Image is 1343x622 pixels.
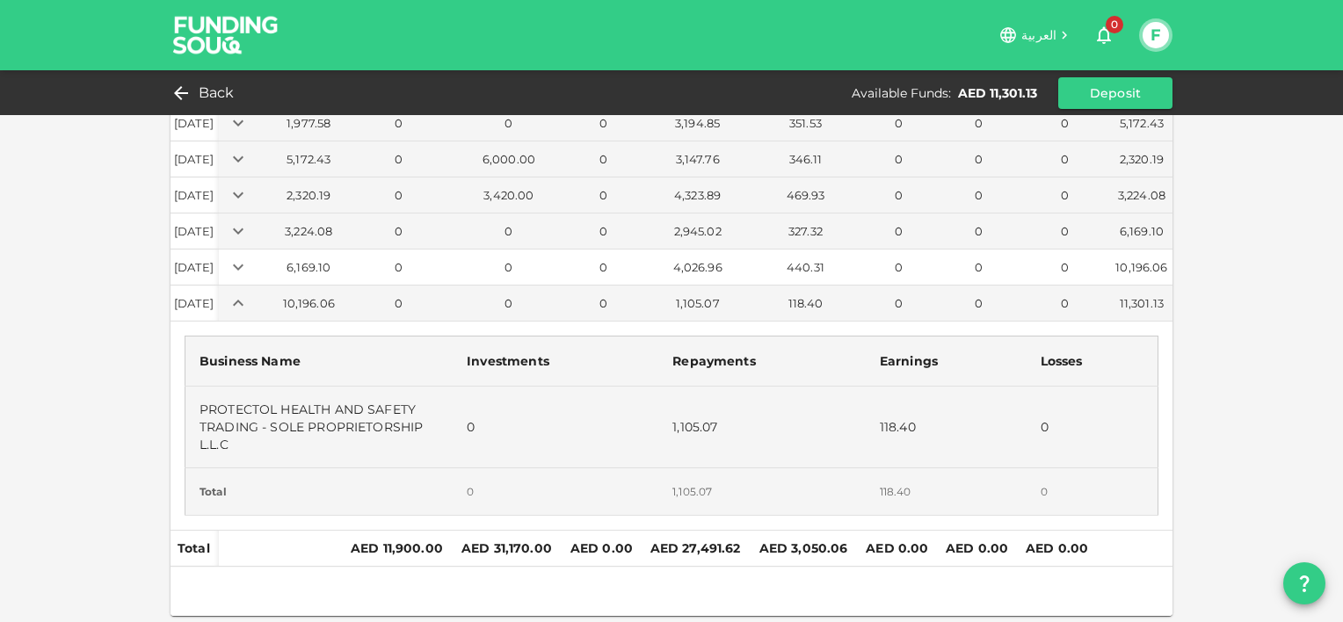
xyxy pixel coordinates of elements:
div: 0 [862,295,935,312]
div: 0 [347,115,451,132]
div: 0 [862,151,935,168]
div: 0 [347,259,451,276]
div: 0 [942,223,1015,240]
div: 0 [347,151,451,168]
div: 0 [347,187,451,204]
div: 0 [458,295,560,312]
div: 0 [347,295,451,312]
div: 0 [567,259,640,276]
span: Expand [226,114,250,128]
span: 0 [1106,16,1123,33]
div: 0 [567,223,640,240]
td: 1,105.07 [658,467,866,515]
div: 0 [458,259,560,276]
td: 118.40 [866,467,1027,515]
button: Deposit [1058,77,1172,109]
div: 3,420.00 [458,187,560,204]
div: 0 [1022,259,1107,276]
div: 10,196.06 [1114,259,1169,276]
div: 0 [1022,115,1107,132]
div: 0 [1022,295,1107,312]
span: العربية [1021,27,1056,43]
div: 0 [458,223,560,240]
div: 440.31 [756,259,856,276]
div: 0 [347,223,451,240]
button: Expand [226,219,250,243]
div: 0 [567,295,640,312]
div: 0 [567,187,640,204]
th: Earnings [866,336,1027,386]
button: question [1283,562,1325,604]
div: AED 0.00 [946,538,1012,559]
div: AED 0.00 [866,538,932,559]
div: 2,320.19 [278,187,340,204]
td: [DATE] [171,141,219,177]
div: 1,105.07 [647,295,749,312]
button: F [1143,22,1169,48]
div: 0 [942,187,1015,204]
span: Collapse [226,294,250,308]
div: 0 [567,115,640,132]
div: 0 [1022,151,1107,168]
div: 327.32 [756,223,856,240]
div: 0 [862,187,935,204]
div: 351.53 [756,115,856,132]
div: 3,147.76 [647,151,749,168]
div: 0 [942,259,1015,276]
div: 3,224.08 [278,223,340,240]
div: 3,194.85 [647,115,749,132]
div: 4,026.96 [647,259,749,276]
td: [DATE] [171,213,219,250]
div: 0 [942,151,1015,168]
div: 10,196.06 [278,295,340,312]
div: 3,224.08 [1114,187,1169,204]
button: Expand [226,111,250,135]
span: Expand [226,186,250,200]
div: 0 [1022,223,1107,240]
td: 1,105.07 [658,386,866,467]
div: 6,169.10 [278,259,340,276]
div: 469.93 [756,187,856,204]
th: Business Name [185,336,454,386]
div: AED 31,170.00 [461,538,556,559]
td: [DATE] [171,177,219,213]
th: Losses [1027,336,1158,386]
td: 0 [1027,386,1158,467]
td: PROTECTOL HEALTH AND SAFETY TRADING - SOLE PROPRIETORSHIP L.L.C [185,386,454,467]
span: Expand [226,150,250,164]
div: 2,320.19 [1114,151,1169,168]
div: 6,000.00 [458,151,560,168]
td: [DATE] [171,250,219,286]
button: 0 [1086,18,1122,53]
button: Expand [226,255,250,279]
button: Expand [226,291,250,315]
div: 0 [1022,187,1107,204]
div: 5,172.43 [1114,115,1169,132]
div: 0 [942,295,1015,312]
div: 118.40 [756,295,856,312]
div: 0 [567,151,640,168]
div: 346.11 [756,151,856,168]
div: 0 [862,223,935,240]
div: 0 [458,115,560,132]
div: 0 [942,115,1015,132]
td: 0 [1027,467,1158,515]
div: AED 0.00 [570,538,636,559]
td: Total [185,467,454,515]
td: 0 [453,467,658,515]
td: [DATE] [171,105,219,141]
div: 11,301.13 [1114,295,1169,312]
div: 5,172.43 [278,151,340,168]
td: [DATE] [171,286,219,322]
span: Expand [226,258,250,272]
div: 1,977.58 [278,115,340,132]
div: AED 11,900.00 [351,538,447,559]
div: 0 [862,115,935,132]
button: Expand [226,183,250,207]
th: Investments [453,336,658,386]
td: 118.40 [866,386,1027,467]
div: 6,169.10 [1114,223,1169,240]
div: AED 3,050.06 [759,538,853,559]
div: 2,945.02 [647,223,749,240]
div: Available Funds : [852,84,951,102]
